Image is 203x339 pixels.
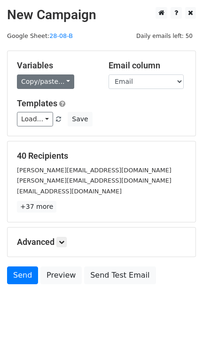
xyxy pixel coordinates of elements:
small: [PERSON_NAME][EMAIL_ADDRESS][DOMAIN_NAME] [17,177,172,184]
h2: New Campaign [7,7,196,23]
a: Send [7,266,38,284]
span: Daily emails left: 50 [133,31,196,41]
a: Templates [17,98,57,108]
a: Daily emails left: 50 [133,32,196,39]
iframe: Chat Widget [156,294,203,339]
h5: Advanced [17,237,186,247]
a: Preview [40,266,82,284]
a: Load... [17,112,53,126]
h5: Email column [109,60,186,71]
h5: 40 Recipients [17,151,186,161]
small: [PERSON_NAME][EMAIL_ADDRESS][DOMAIN_NAME] [17,167,172,174]
small: [EMAIL_ADDRESS][DOMAIN_NAME] [17,188,122,195]
h5: Variables [17,60,94,71]
small: Google Sheet: [7,32,73,39]
button: Save [68,112,92,126]
a: Send Test Email [84,266,156,284]
a: +37 more [17,201,56,213]
a: 28-08-B [49,32,73,39]
a: Copy/paste... [17,74,74,89]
